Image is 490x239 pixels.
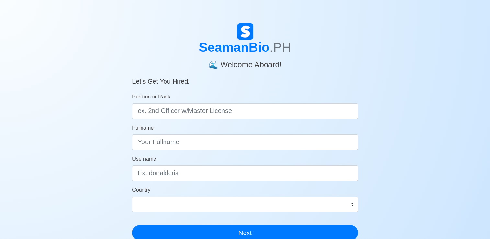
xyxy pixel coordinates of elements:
span: .PH [269,40,291,54]
input: Ex. donaldcris [132,165,358,181]
span: Username [132,156,156,162]
img: Logo [237,23,253,40]
h4: 🌊 Welcome Aboard! [132,55,358,70]
input: Your Fullname [132,134,358,150]
h5: Let’s Get You Hired. [132,70,358,85]
span: Position or Rank [132,94,170,99]
span: Fullname [132,125,154,131]
label: Country [132,186,150,194]
input: ex. 2nd Officer w/Master License [132,103,358,119]
h1: SeamanBio [132,40,358,55]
